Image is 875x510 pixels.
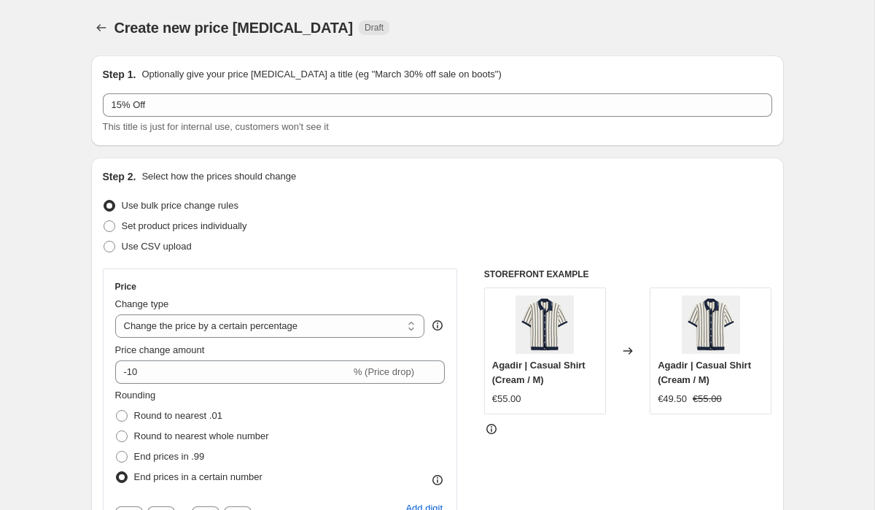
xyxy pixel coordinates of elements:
[115,281,136,293] h3: Price
[141,67,501,82] p: Optionally give your price [MEDICAL_DATA] a title (eg "March 30% off sale on boots")
[122,200,238,211] span: Use bulk price change rules
[658,360,751,385] span: Agadir | Casual Shirt (Cream / M)
[103,121,329,132] span: This title is just for internal use, customers won't see it
[134,471,262,482] span: End prices in a certain number
[134,451,205,462] span: End prices in .99
[115,344,205,355] span: Price change amount
[103,169,136,184] h2: Step 2.
[122,241,192,252] span: Use CSV upload
[682,295,740,354] img: salerno-button-up-shirt-838609_80x.webp
[141,169,296,184] p: Select how the prices should change
[115,298,169,309] span: Change type
[114,20,354,36] span: Create new price [MEDICAL_DATA]
[658,392,687,406] div: €49.50
[115,360,351,384] input: -15
[91,18,112,38] button: Price change jobs
[354,366,414,377] span: % (Price drop)
[484,268,772,280] h6: STOREFRONT EXAMPLE
[134,410,222,421] span: Round to nearest .01
[122,220,247,231] span: Set product prices individually
[134,430,269,441] span: Round to nearest whole number
[365,22,384,34] span: Draft
[115,390,156,401] span: Rounding
[103,93,772,117] input: 30% off holiday sale
[516,295,574,354] img: salerno-button-up-shirt-838609_80x.webp
[103,67,136,82] h2: Step 1.
[430,318,445,333] div: help
[492,360,586,385] span: Agadir | Casual Shirt (Cream / M)
[492,392,521,406] div: €55.00
[693,392,722,406] strike: €55.00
